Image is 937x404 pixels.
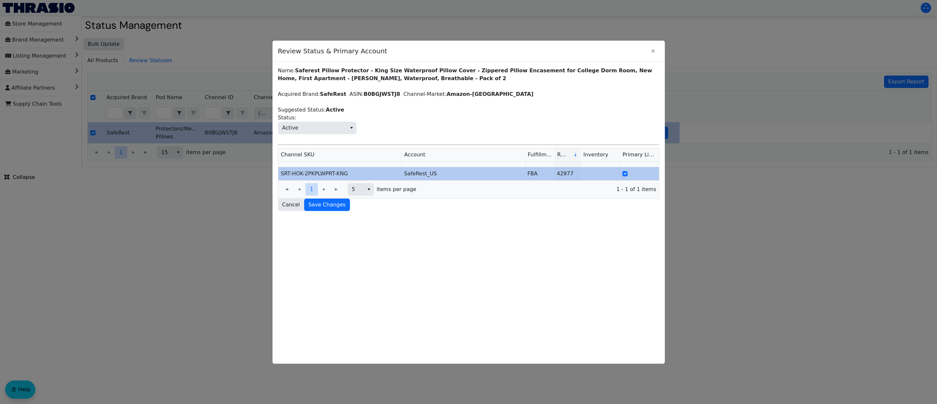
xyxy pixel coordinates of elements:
button: select [364,184,373,195]
span: Status: [278,114,296,122]
label: B0BGJWSTJ8 [364,91,400,97]
span: Primary Listing [623,151,662,158]
span: 5 [352,185,360,193]
span: Review Status & Primary Account [278,43,647,59]
button: Page 1 [305,183,318,196]
span: items per page [377,185,416,193]
button: select [347,122,356,134]
span: Account [404,151,425,159]
span: Inventory [583,151,608,159]
span: Active [282,124,299,132]
button: Save Changes [304,199,350,211]
button: Close [647,45,659,57]
span: Channel SKU [281,151,315,159]
td: FBA [525,167,554,180]
span: Fulfillment [528,151,552,159]
input: Select Row [622,171,628,176]
label: Amazon-[GEOGRAPHIC_DATA] [446,91,533,97]
span: Cancel [282,201,300,209]
span: Status: [278,122,356,134]
span: Save Changes [308,201,346,209]
span: Page size [348,183,374,196]
button: Cancel [278,199,304,211]
label: Active [326,107,344,113]
span: 1 - 1 of 1 items [422,185,656,193]
span: 1 [310,185,313,193]
td: SafeRest_US [402,167,525,180]
td: SRT-HOK-2PKPLWPRT-KNG [278,167,402,180]
td: 42977 [554,167,581,180]
label: SafeRest [320,91,346,97]
div: Page 1 of 1 [278,180,659,198]
label: Saferest Pillow Protector - King Size Waterproof Pillow Cover - Zippered Pillow Encasement for Co... [278,67,652,81]
div: Name: Acquired Brand: ASIN: Channel-Market: Suggested Status: [278,67,659,211]
span: Revenue [557,151,568,159]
